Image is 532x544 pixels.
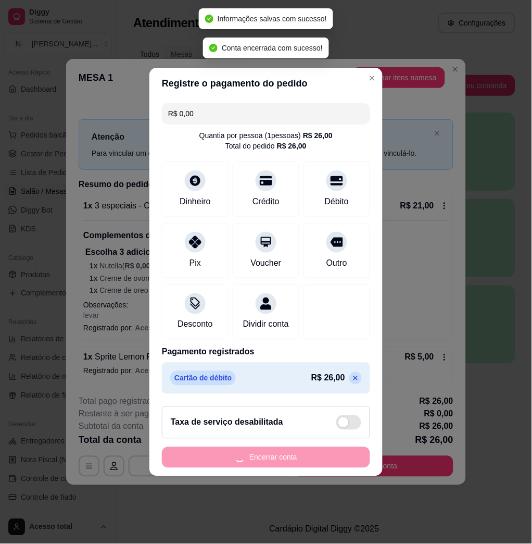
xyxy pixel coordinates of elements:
div: Dinheiro [180,195,211,208]
div: Dividir conta [243,318,289,331]
button: Close [364,70,381,86]
div: Pix [189,257,201,269]
div: Voucher [251,257,282,269]
span: check-circle [205,15,213,23]
span: Conta encerrada com sucesso! [222,44,323,52]
h2: Taxa de serviço desabilitada [171,416,283,429]
div: Crédito [252,195,280,208]
div: Outro [326,257,347,269]
p: R$ 26,00 [311,372,345,385]
div: R$ 26,00 [303,130,333,141]
p: Pagamento registrados [162,346,370,358]
p: Cartão de débito [170,371,236,386]
div: Débito [325,195,349,208]
input: Ex.: hambúrguer de cordeiro [168,103,364,124]
span: Informações salvas com sucesso! [218,15,327,23]
div: Desconto [178,318,213,331]
header: Registre o pagamento do pedido [149,68,383,99]
div: Quantia por pessoa ( 1 pessoas) [199,130,333,141]
div: R$ 26,00 [277,141,307,151]
div: Total do pedido [225,141,307,151]
span: check-circle [209,44,218,52]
